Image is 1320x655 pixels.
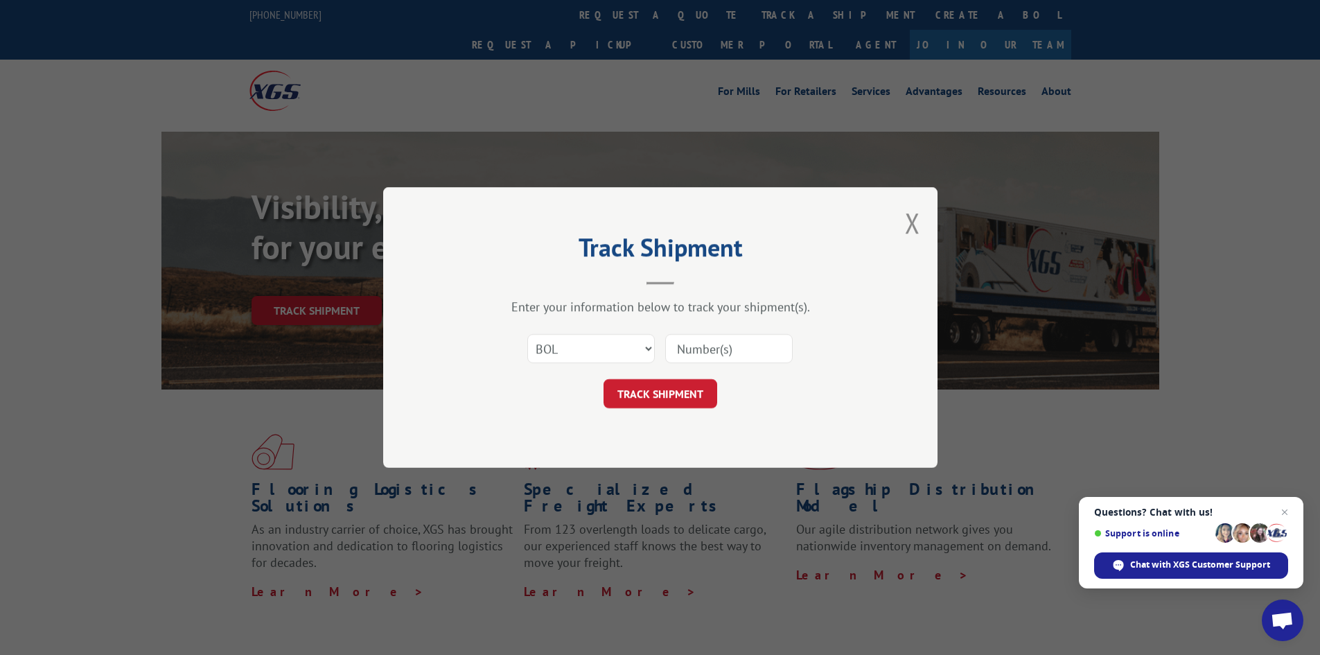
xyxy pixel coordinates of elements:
[1094,552,1288,579] div: Chat with XGS Customer Support
[1276,504,1293,521] span: Close chat
[452,238,868,264] h2: Track Shipment
[452,299,868,315] div: Enter your information below to track your shipment(s).
[1130,559,1270,571] span: Chat with XGS Customer Support
[604,379,717,408] button: TRACK SHIPMENT
[1262,600,1303,641] div: Open chat
[905,204,920,241] button: Close modal
[665,334,793,363] input: Number(s)
[1094,528,1211,539] span: Support is online
[1094,507,1288,518] span: Questions? Chat with us!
